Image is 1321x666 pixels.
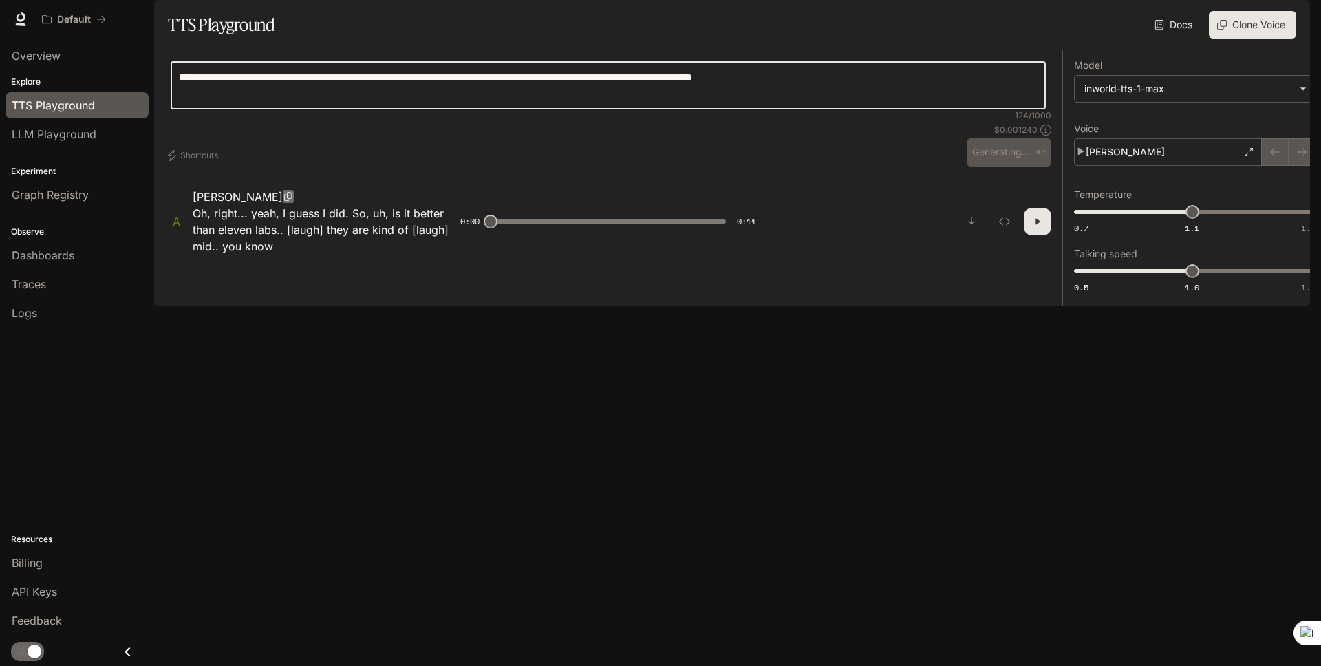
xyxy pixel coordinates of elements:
[165,144,224,166] button: Shortcuts
[1084,82,1293,96] div: inworld-tts-1-max
[1185,222,1199,234] span: 1.1
[168,11,275,39] h1: TTS Playground
[991,208,1018,235] button: Inspect
[1074,190,1132,200] p: Temperature
[1015,109,1051,121] p: 124 / 1000
[1074,281,1088,293] span: 0.5
[1074,124,1099,133] p: Voice
[1075,76,1315,102] div: inworld-tts-1-max
[36,6,112,33] button: All workspaces
[1086,145,1165,159] p: [PERSON_NAME]
[1074,222,1088,234] span: 0.7
[1301,222,1315,234] span: 1.5
[1152,11,1198,39] a: Docs
[1301,281,1315,293] span: 1.5
[1209,11,1296,39] button: Clone Voice
[994,124,1038,136] p: $ 0.001240
[1185,281,1199,293] span: 1.0
[1074,249,1137,259] p: Talking speed
[57,14,91,25] p: Default
[1074,61,1102,70] p: Model
[958,208,985,235] button: Download audio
